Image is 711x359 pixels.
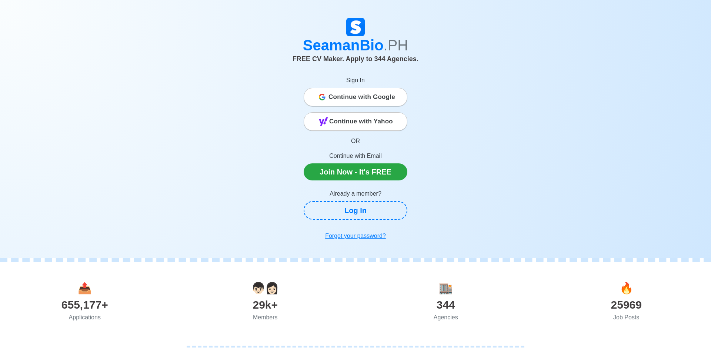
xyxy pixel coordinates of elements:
a: Log In [304,201,407,220]
div: 29k+ [175,296,356,313]
span: jobs [620,282,633,294]
a: Join Now - It's FREE [304,163,407,180]
span: FREE CV Maker. Apply to 344 Agencies. [293,55,418,63]
img: Logo [346,18,365,36]
button: Continue with Google [304,88,407,106]
u: Forgot your password? [325,233,386,239]
div: Members [175,313,356,322]
span: users [251,282,279,294]
div: Agencies [355,313,536,322]
div: 344 [355,296,536,313]
span: .PH [384,37,408,53]
span: applications [78,282,91,294]
span: Continue with Google [328,90,395,104]
p: Continue with Email [304,152,407,160]
button: Continue with Yahoo [304,112,407,131]
p: Sign In [304,76,407,85]
span: Continue with Yahoo [329,114,393,129]
span: agencies [439,282,453,294]
p: OR [304,137,407,146]
p: Already a member? [304,189,407,198]
a: Forgot your password? [304,229,407,243]
h1: SeamanBio [150,36,561,54]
